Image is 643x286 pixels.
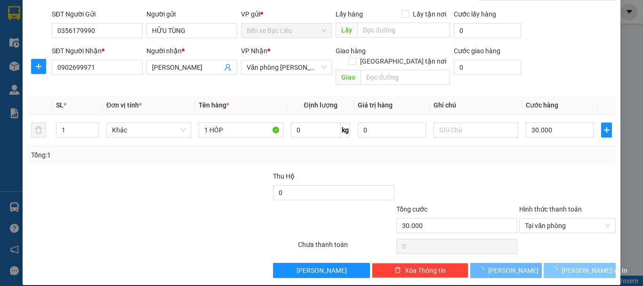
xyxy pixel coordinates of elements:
span: Lấy [336,23,357,38]
label: Cước giao hàng [454,47,500,55]
button: plus [31,59,46,74]
div: SĐT Người Gửi [52,9,143,19]
input: VD: Bàn, Ghế [199,123,283,138]
div: Chưa thanh toán [297,239,395,256]
label: Cước lấy hàng [454,10,496,18]
button: [PERSON_NAME] và In [544,263,616,278]
span: user-add [224,64,232,71]
button: deleteXóa Thông tin [372,263,468,278]
span: kg [341,123,350,138]
span: Xóa Thông tin [405,265,446,276]
input: Dọc đường [361,70,450,85]
span: VP Nhận [241,47,267,55]
span: Giá trị hàng [358,101,393,109]
span: plus [602,126,611,134]
span: Tại văn phòng [525,219,610,233]
th: Ghi chú [430,96,522,114]
input: Cước lấy hàng [454,23,521,38]
span: [GEOGRAPHIC_DATA] tận nơi [356,56,450,66]
span: Tổng cước [396,205,427,213]
div: Người nhận [146,46,237,56]
input: 0 [358,123,426,138]
span: Định lượng [304,101,337,109]
div: SĐT Người Nhận [52,46,143,56]
span: Lấy tận nơi [409,9,450,19]
span: [PERSON_NAME] và In [562,265,627,276]
span: Lấy hàng [336,10,363,18]
span: Khác [112,123,185,137]
span: Thu Hộ [273,172,295,180]
div: VP gửi [241,9,332,19]
span: loading [551,267,562,273]
span: loading [478,267,488,273]
input: Dọc đường [357,23,450,38]
div: Tổng: 1 [31,150,249,160]
input: Ghi Chú [434,123,518,138]
span: SL [56,101,64,109]
span: delete [394,267,401,274]
input: Cước giao hàng [454,60,521,75]
span: plus [32,63,46,70]
div: Người gửi [146,9,237,19]
span: Bến xe Bạc Liêu [247,24,326,38]
label: Hình thức thanh toán [519,205,582,213]
span: Giao [336,70,361,85]
span: Cước hàng [526,101,558,109]
span: [PERSON_NAME] [488,265,539,276]
span: Tên hàng [199,101,229,109]
button: [PERSON_NAME] [470,263,542,278]
button: [PERSON_NAME] [273,263,370,278]
span: Giao hàng [336,47,366,55]
button: delete [31,123,46,138]
span: [PERSON_NAME] [297,265,347,276]
span: Văn phòng Hồ Chí Minh [247,60,326,74]
span: Đơn vị tính [106,101,142,109]
button: plus [601,123,612,138]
